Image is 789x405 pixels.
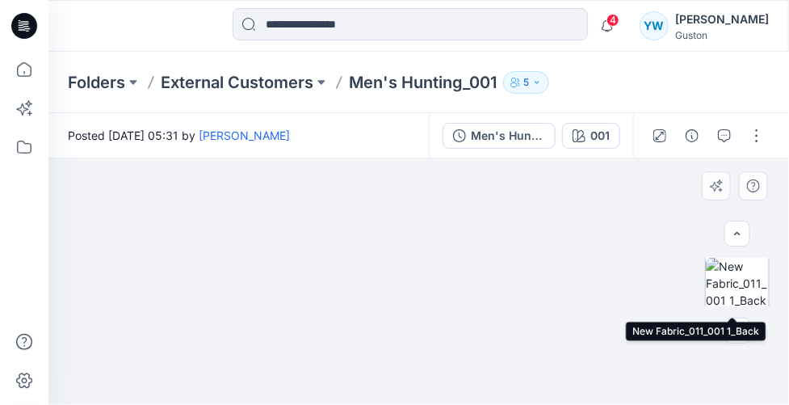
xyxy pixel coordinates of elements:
[349,71,497,94] p: Men's Hunting_001
[199,129,290,142] a: [PERSON_NAME]
[443,123,556,149] button: Men's Hunting
[68,71,125,94] a: Folders
[679,123,705,149] button: Details
[640,11,669,40] div: YW
[706,258,769,309] img: New Fabric_011_001 1_Back
[471,127,545,145] div: Men's Hunting
[590,127,610,145] div: 001
[562,123,620,149] button: 001
[675,10,769,29] div: [PERSON_NAME]
[523,74,529,91] p: 5
[68,127,290,144] span: Posted [DATE] 05:31 by
[161,71,313,94] a: External Customers
[503,71,549,94] button: 5
[606,14,619,27] span: 4
[675,29,769,41] div: Guston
